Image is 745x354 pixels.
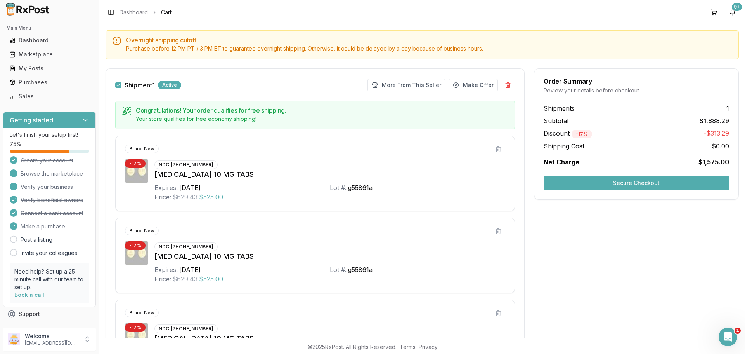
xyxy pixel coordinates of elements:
[698,157,729,167] span: $1,575.00
[14,291,44,298] a: Book a call
[544,104,575,113] span: Shipments
[14,268,85,291] p: Need help? Set up a 25 minute call with our team to set up.
[6,61,93,75] a: My Posts
[419,344,438,350] a: Privacy
[154,160,218,169] div: NDC: [PHONE_NUMBER]
[173,274,198,284] span: $629.43
[21,223,65,230] span: Make a purchase
[158,81,181,89] div: Active
[544,87,729,94] div: Review your details before checkout
[10,140,21,148] span: 75 %
[348,265,372,274] div: g55861a
[400,344,416,350] a: Terms
[712,141,729,151] span: $0.00
[125,323,148,347] img: Jardiance 10 MG TABS
[154,265,178,274] div: Expires:
[126,37,732,43] h5: Overnight shipping cutoff
[719,328,737,346] iframe: Intercom live chat
[3,321,96,335] button: Feedback
[154,274,171,284] div: Price:
[572,130,592,138] div: - 17 %
[3,62,96,75] button: My Posts
[10,115,53,125] h3: Getting started
[6,89,93,103] a: Sales
[3,3,53,16] img: RxPost Logo
[125,323,146,332] div: - 17 %
[125,241,146,250] div: - 17 %
[10,131,89,139] p: Let's finish your setup first!
[6,75,93,89] a: Purchases
[125,241,148,265] img: Jardiance 10 MG TABS
[6,25,93,31] h2: Main Menu
[125,159,148,183] img: Jardiance 10 MG TABS
[125,309,159,317] div: Brand New
[21,196,83,204] span: Verify beneficial owners
[120,9,172,16] nav: breadcrumb
[3,34,96,47] button: Dashboard
[544,78,729,84] div: Order Summary
[19,324,45,332] span: Feedback
[544,141,584,151] span: Shipping Cost
[154,251,505,262] div: [MEDICAL_DATA] 10 MG TABS
[3,307,96,321] button: Support
[735,328,741,334] span: 1
[330,265,347,274] div: Lot #:
[544,129,592,137] span: Discount
[161,9,172,16] span: Cart
[199,274,223,284] span: $525.00
[179,183,201,192] div: [DATE]
[544,158,579,166] span: Net Charge
[21,157,73,164] span: Create your account
[544,176,729,190] button: Secure Checkout
[9,92,90,100] div: Sales
[154,169,505,180] div: [MEDICAL_DATA] 10 MG TABS
[136,115,508,123] div: Your store qualifies for free economy shipping!
[21,183,73,191] span: Verify your business
[25,340,79,346] p: [EMAIL_ADDRESS][DOMAIN_NAME]
[125,145,159,153] div: Brand New
[120,9,148,16] a: Dashboard
[9,51,90,58] div: Marketplace
[199,192,223,202] span: $525.00
[9,78,90,86] div: Purchases
[449,79,498,91] button: Make Offer
[544,116,568,126] span: Subtotal
[154,242,218,251] div: NDC: [PHONE_NUMBER]
[125,227,159,235] div: Brand New
[21,249,77,257] a: Invite your colleagues
[125,82,155,88] span: Shipment 1
[154,183,178,192] div: Expires:
[154,324,218,333] div: NDC: [PHONE_NUMBER]
[367,79,445,91] button: More From This Seller
[3,48,96,61] button: Marketplace
[9,65,90,72] div: My Posts
[8,333,20,345] img: User avatar
[126,45,732,52] div: Purchase before 12 PM PT / 3 PM ET to guarantee overnight shipping. Otherwise, it could be delaye...
[6,33,93,47] a: Dashboard
[21,236,52,244] a: Post a listing
[330,183,347,192] div: Lot #:
[154,192,171,202] div: Price:
[136,107,508,113] h5: Congratulations! Your order qualifies for free shipping.
[3,76,96,89] button: Purchases
[348,183,372,192] div: g55861a
[3,90,96,103] button: Sales
[9,37,90,44] div: Dashboard
[179,265,201,274] div: [DATE]
[726,104,729,113] span: 1
[726,6,739,19] button: 9+
[732,3,742,11] div: 9+
[21,170,83,178] span: Browse the marketplace
[703,129,729,138] span: -$313.29
[125,159,146,168] div: - 17 %
[25,332,79,340] p: Welcome
[154,333,505,344] div: [MEDICAL_DATA] 10 MG TABS
[21,209,83,217] span: Connect a bank account
[173,192,198,202] span: $629.43
[700,116,729,126] span: $1,888.29
[6,47,93,61] a: Marketplace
